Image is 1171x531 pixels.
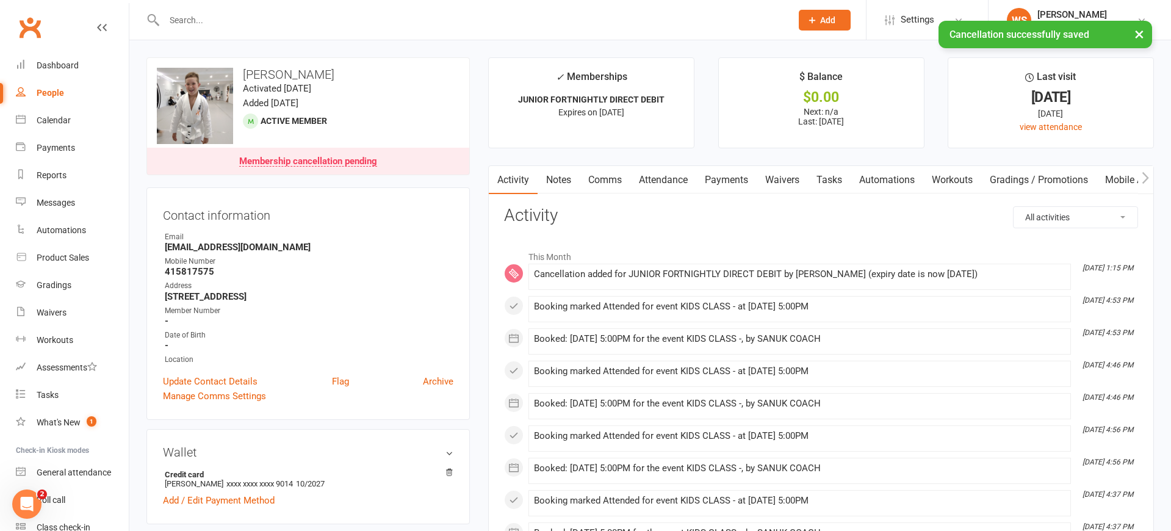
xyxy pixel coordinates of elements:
div: Product Sales [37,253,89,262]
a: Update Contact Details [163,374,258,389]
li: This Month [504,244,1138,264]
div: Booked: [DATE] 5:00PM for the event KIDS CLASS -, by SANUK COACH [534,334,1065,344]
img: image1756105070.png [157,68,233,144]
div: Membership cancellation pending [239,157,377,167]
div: Reports [37,170,67,180]
iframe: Intercom live chat [12,489,41,519]
h3: Contact information [163,204,453,222]
input: Search... [160,12,783,29]
a: Payments [696,166,757,194]
a: Waivers [757,166,808,194]
a: What's New1 [16,409,129,436]
a: Automations [851,166,923,194]
span: Active member [261,116,327,126]
p: Next: n/a Last: [DATE] [730,107,913,126]
time: Activated [DATE] [243,83,311,94]
div: Booking marked Attended for event KIDS CLASS - at [DATE] 5:00PM [534,431,1065,441]
a: Comms [580,166,630,194]
i: [DATE] 1:15 PM [1083,264,1133,272]
div: Calendar [37,115,71,125]
a: Workouts [923,166,981,194]
i: [DATE] 4:46 PM [1083,393,1133,402]
div: Payments [37,143,75,153]
div: Sanuk Brazilian Jiu-jitsu [1037,20,1128,31]
strong: [STREET_ADDRESS] [165,291,453,302]
div: $ Balance [799,69,843,91]
div: Cancellation added for JUNIOR FORTNIGHTLY DIRECT DEBIT by [PERSON_NAME] (expiry date is now [DATE]) [534,269,1065,280]
span: Expires on [DATE] [558,107,624,117]
div: WS [1007,8,1031,32]
div: Waivers [37,308,67,317]
h3: Wallet [163,446,453,459]
a: Reports [16,162,129,189]
div: Email [165,231,453,243]
i: [DATE] 4:46 PM [1083,361,1133,369]
span: 10/2027 [296,479,325,488]
div: Assessments [37,363,97,372]
h3: [PERSON_NAME] [157,68,459,81]
div: Workouts [37,335,73,345]
button: × [1128,21,1150,47]
a: Add / Edit Payment Method [163,493,275,508]
div: Gradings [37,280,71,290]
i: [DATE] 4:53 PM [1083,296,1133,305]
a: Calendar [16,107,129,134]
div: Last visit [1025,69,1076,91]
a: General attendance kiosk mode [16,459,129,486]
div: What's New [37,417,81,427]
div: Messages [37,198,75,208]
a: Dashboard [16,52,129,79]
a: Mobile App [1097,166,1162,194]
div: [PERSON_NAME] [1037,9,1128,20]
div: Mobile Number [165,256,453,267]
a: Clubworx [15,12,45,43]
i: [DATE] 4:56 PM [1083,458,1133,466]
button: Add [799,10,851,31]
div: Booking marked Attended for event KIDS CLASS - at [DATE] 5:00PM [534,302,1065,312]
div: $0.00 [730,91,913,104]
i: [DATE] 4:53 PM [1083,328,1133,337]
i: [DATE] 4:37 PM [1083,490,1133,499]
div: [DATE] [959,107,1142,120]
div: Booking marked Attended for event KIDS CLASS - at [DATE] 5:00PM [534,496,1065,506]
i: [DATE] 4:37 PM [1083,522,1133,531]
div: General attendance [37,468,111,477]
div: Memberships [556,69,627,92]
span: 1 [87,416,96,427]
a: Activity [489,166,538,194]
a: Product Sales [16,244,129,272]
strong: - [165,340,453,351]
div: Member Number [165,305,453,317]
div: Roll call [37,495,65,505]
div: Dashboard [37,60,79,70]
a: Roll call [16,486,129,514]
a: Attendance [630,166,696,194]
div: Tasks [37,390,59,400]
span: Settings [901,6,934,34]
strong: 415817575 [165,266,453,277]
strong: Credit card [165,470,447,479]
span: 2 [37,489,47,499]
a: Tasks [808,166,851,194]
a: Manage Comms Settings [163,389,266,403]
a: Tasks [16,381,129,409]
a: People [16,79,129,107]
div: Location [165,354,453,366]
a: Waivers [16,299,129,327]
strong: - [165,316,453,327]
div: Booked: [DATE] 5:00PM for the event KIDS CLASS -, by SANUK COACH [534,463,1065,474]
div: Automations [37,225,86,235]
a: Automations [16,217,129,244]
div: Address [165,280,453,292]
a: Assessments [16,354,129,381]
i: ✓ [556,71,564,83]
span: xxxx xxxx xxxx 9014 [226,479,293,488]
strong: JUNIOR FORTNIGHTLY DIRECT DEBIT [518,95,665,104]
h3: Activity [504,206,1138,225]
time: Added [DATE] [243,98,298,109]
div: Date of Birth [165,330,453,341]
a: Notes [538,166,580,194]
a: Gradings [16,272,129,299]
a: view attendance [1020,122,1082,132]
a: Messages [16,189,129,217]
